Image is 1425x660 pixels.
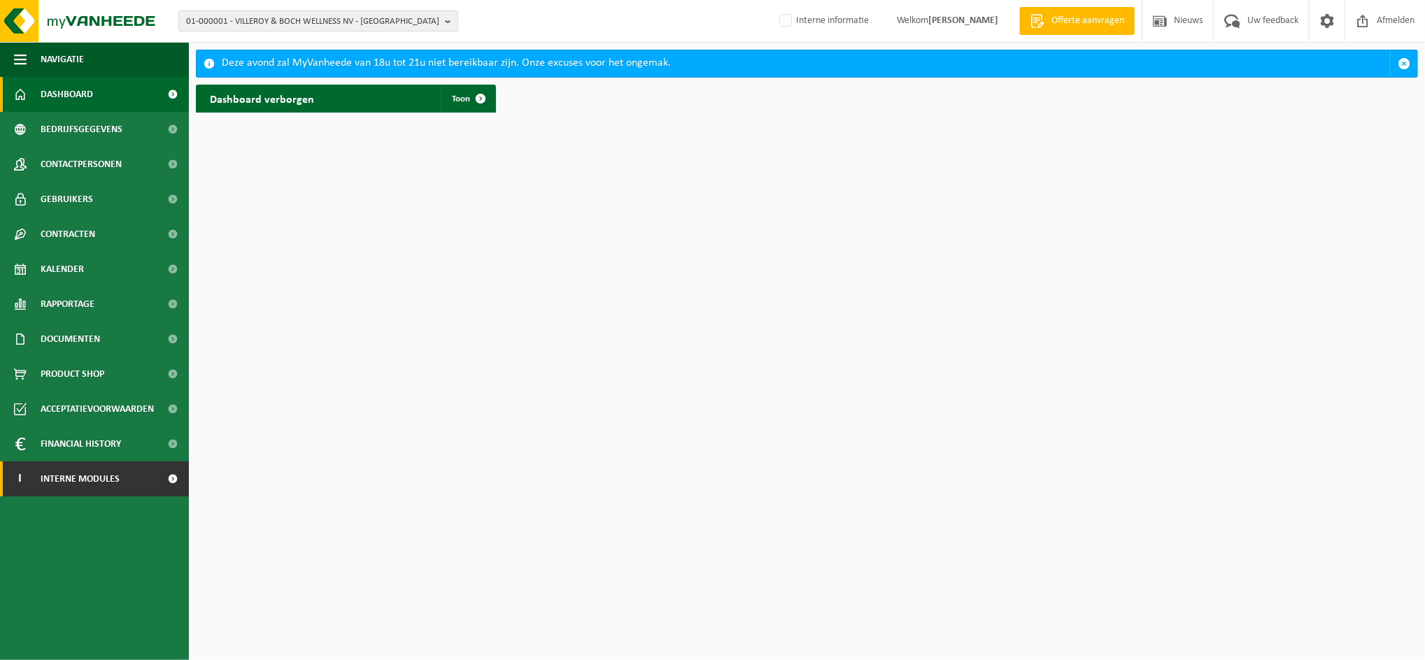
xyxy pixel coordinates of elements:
span: Toon [452,94,470,103]
a: Offerte aanvragen [1019,7,1135,35]
span: Bedrijfsgegevens [41,112,122,147]
span: Navigatie [41,42,84,77]
span: Kalender [41,252,84,287]
span: Rapportage [41,287,94,322]
span: Dashboard [41,77,93,112]
span: Documenten [41,322,100,357]
div: Deze avond zal MyVanheede van 18u tot 21u niet bereikbaar zijn. Onze excuses voor het ongemak. [222,50,1390,77]
h2: Dashboard verborgen [196,85,328,112]
span: Contactpersonen [41,147,122,182]
strong: [PERSON_NAME] [928,15,998,26]
span: Offerte aanvragen [1048,14,1128,28]
span: I [14,461,27,496]
button: 01-000001 - VILLEROY & BOCH WELLNESS NV - [GEOGRAPHIC_DATA] [178,10,458,31]
span: Contracten [41,217,95,252]
span: Financial History [41,426,121,461]
label: Interne informatie [777,10,869,31]
span: Interne modules [41,461,120,496]
span: Gebruikers [41,182,93,217]
a: Toon [441,85,495,113]
span: Product Shop [41,357,104,392]
span: 01-000001 - VILLEROY & BOCH WELLNESS NV - [GEOGRAPHIC_DATA] [186,11,439,32]
span: Acceptatievoorwaarden [41,392,154,426]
